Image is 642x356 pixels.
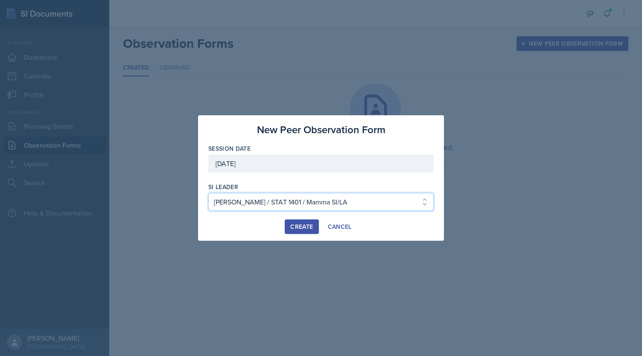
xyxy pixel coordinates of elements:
button: Create [285,219,318,234]
div: Cancel [328,223,352,230]
div: Create [290,223,313,230]
label: si leader [208,183,238,191]
button: Cancel [322,219,357,234]
h3: New Peer Observation Form [257,122,385,137]
label: Session Date [208,144,251,153]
